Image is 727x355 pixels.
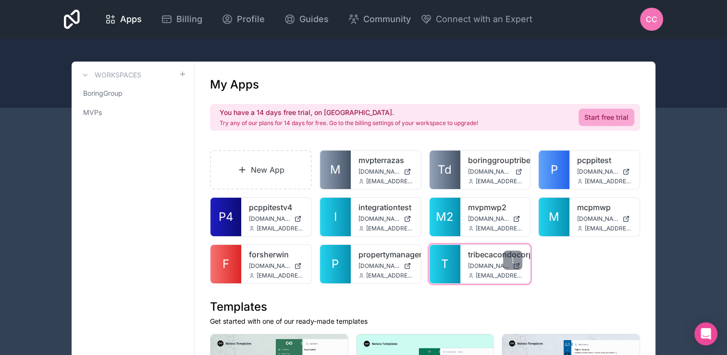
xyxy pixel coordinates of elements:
[551,162,558,177] span: P
[79,104,186,121] a: MVPs
[210,245,241,283] a: F
[468,202,523,213] a: mvpmwp2
[476,177,523,185] span: [EMAIL_ADDRESS][DOMAIN_NAME]
[539,151,569,189] a: P
[79,69,141,81] a: Workspaces
[276,9,336,30] a: Guides
[430,151,460,189] a: Td
[210,299,640,315] h1: Templates
[577,154,632,166] a: pcppitest
[249,202,304,213] a: pcppitestv4
[577,168,632,176] a: [DOMAIN_NAME]
[468,168,512,176] span: [DOMAIN_NAME]
[366,225,413,232] span: [EMAIL_ADDRESS][DOMAIN_NAME]
[468,168,523,176] a: [DOMAIN_NAME]
[83,108,102,117] span: MVPs
[214,9,272,30] a: Profile
[358,202,413,213] a: integrationtest
[257,272,304,279] span: [EMAIL_ADDRESS][DOMAIN_NAME]
[249,215,290,223] span: [DOMAIN_NAME]
[694,322,717,345] div: Open Intercom Messenger
[320,198,351,236] a: I
[210,198,241,236] a: P4
[577,202,632,213] a: mcpmwp
[358,168,413,176] a: [DOMAIN_NAME]
[577,168,618,176] span: [DOMAIN_NAME]
[237,13,265,26] span: Profile
[366,272,413,279] span: [EMAIL_ADDRESS][DOMAIN_NAME]
[358,168,400,176] span: [DOMAIN_NAME]
[476,225,523,232] span: [EMAIL_ADDRESS][DOMAIN_NAME]
[120,13,142,26] span: Apps
[95,70,141,80] h3: Workspaces
[441,256,449,272] span: T
[299,13,329,26] span: Guides
[585,177,632,185] span: [EMAIL_ADDRESS][DOMAIN_NAME]
[249,262,290,270] span: [DOMAIN_NAME]
[320,245,351,283] a: P
[83,89,123,98] span: BoringGroup
[539,198,569,236] a: M
[577,215,632,223] a: [DOMAIN_NAME]
[436,209,454,225] span: M2
[549,209,559,225] span: M
[358,262,400,270] span: [DOMAIN_NAME]
[79,85,186,102] a: BoringGroup
[220,119,478,127] p: Try any of our plans for 14 days for free. Go to the billing settings of your workspace to upgrade!
[210,317,640,326] p: Get started with one of our ready-made templates
[210,77,259,92] h1: My Apps
[420,13,532,26] button: Connect with an Expert
[210,150,312,190] a: New App
[646,13,657,25] span: CC
[579,109,634,126] a: Start free trial
[430,198,460,236] a: M2
[476,272,523,279] span: [EMAIL_ADDRESS][DOMAIN_NAME]
[468,262,509,270] span: [DOMAIN_NAME]
[358,249,413,260] a: propertymanagementssssssss
[176,13,202,26] span: Billing
[468,249,523,260] a: tribecacondocorp
[358,154,413,166] a: mvpterrazas
[249,262,304,270] a: [DOMAIN_NAME]
[358,215,413,223] a: [DOMAIN_NAME]
[468,154,523,166] a: boringgrouptribeca
[358,262,413,270] a: [DOMAIN_NAME]
[153,9,210,30] a: Billing
[220,108,478,117] h2: You have a 14 days free trial, on [GEOGRAPHIC_DATA].
[332,256,339,272] span: P
[97,9,149,30] a: Apps
[219,209,234,225] span: P4
[436,13,532,26] span: Connect with an Expert
[468,215,523,223] a: [DOMAIN_NAME]
[257,225,304,232] span: [EMAIL_ADDRESS][DOMAIN_NAME]
[330,162,341,177] span: M
[358,215,400,223] span: [DOMAIN_NAME]
[468,262,523,270] a: [DOMAIN_NAME]
[334,209,337,225] span: I
[438,162,452,177] span: Td
[249,215,304,223] a: [DOMAIN_NAME]
[363,13,411,26] span: Community
[577,215,618,223] span: [DOMAIN_NAME]
[222,256,229,272] span: F
[249,249,304,260] a: forsherwin
[585,225,632,232] span: [EMAIL_ADDRESS][DOMAIN_NAME]
[430,245,460,283] a: T
[468,215,509,223] span: [DOMAIN_NAME]
[366,177,413,185] span: [EMAIL_ADDRESS][DOMAIN_NAME]
[320,151,351,189] a: M
[340,9,419,30] a: Community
